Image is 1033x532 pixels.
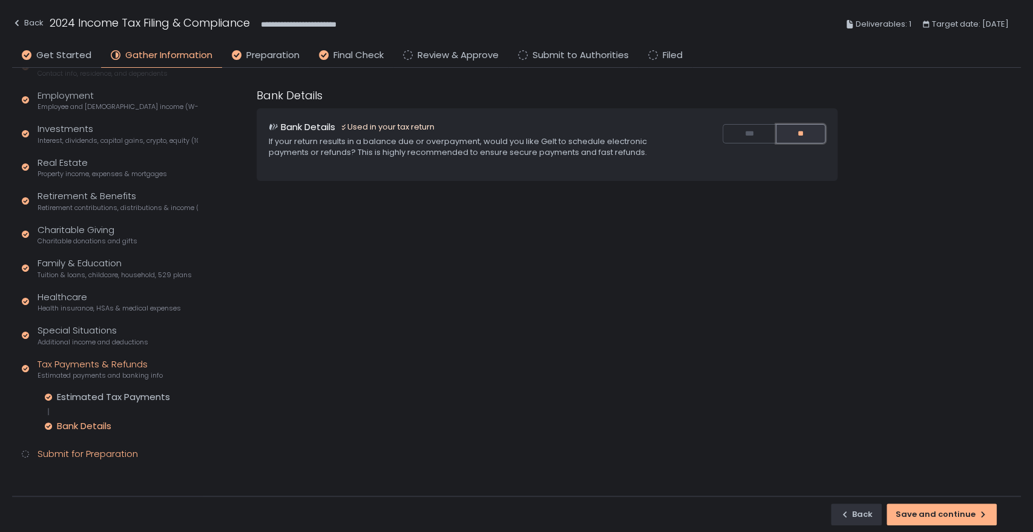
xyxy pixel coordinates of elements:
div: Used in your tax return [340,122,435,133]
button: Back [12,15,44,34]
div: If your return results in a balance due or overpayment, would you like Gelt to schedule electroni... [269,136,674,158]
div: Submit for Preparation [38,447,138,461]
span: Health insurance, HSAs & medical expenses [38,304,181,313]
div: Charitable Giving [38,223,137,246]
div: Save and continue [896,509,988,520]
span: Property income, expenses & mortgages [38,169,167,179]
div: Back [12,16,44,30]
span: Filed [663,48,683,62]
span: Tuition & loans, childcare, household, 529 plans [38,271,192,280]
button: Back [831,504,882,525]
span: Interest, dividends, capital gains, crypto, equity (1099s, K-1s) [38,136,198,145]
span: Get Started [36,48,91,62]
div: Family & Education [38,257,192,280]
button: Save and continue [887,504,997,525]
div: Real Estate [38,156,167,179]
span: Contact info, residence, and dependents [38,69,168,78]
span: Deliverables: 1 [856,17,911,31]
span: Additional income and deductions [38,338,148,347]
span: Employee and [DEMOGRAPHIC_DATA] income (W-2s) [38,102,198,111]
h1: 2024 Income Tax Filing & Compliance [50,15,250,31]
span: Review & Approve [418,48,499,62]
span: Final Check [333,48,384,62]
div: Estimated Tax Payments [57,391,170,403]
span: Retirement contributions, distributions & income (1099-R, 5498) [38,203,198,212]
div: Bank Details [57,420,111,432]
span: Submit to Authorities [533,48,629,62]
div: Tax Payments & Refunds [38,358,163,381]
span: Target date: [DATE] [932,17,1009,31]
div: Retirement & Benefits [38,189,198,212]
div: Investments [38,122,198,145]
span: Estimated payments and banking info [38,371,163,380]
div: Special Situations [38,324,148,347]
span: Preparation [246,48,300,62]
h1: Bank Details [257,87,323,103]
div: Healthcare [38,291,181,314]
div: Back [840,509,873,520]
div: Employment [38,89,198,112]
span: Charitable donations and gifts [38,237,137,246]
span: Gather Information [125,48,212,62]
h1: Bank Details [281,120,335,134]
